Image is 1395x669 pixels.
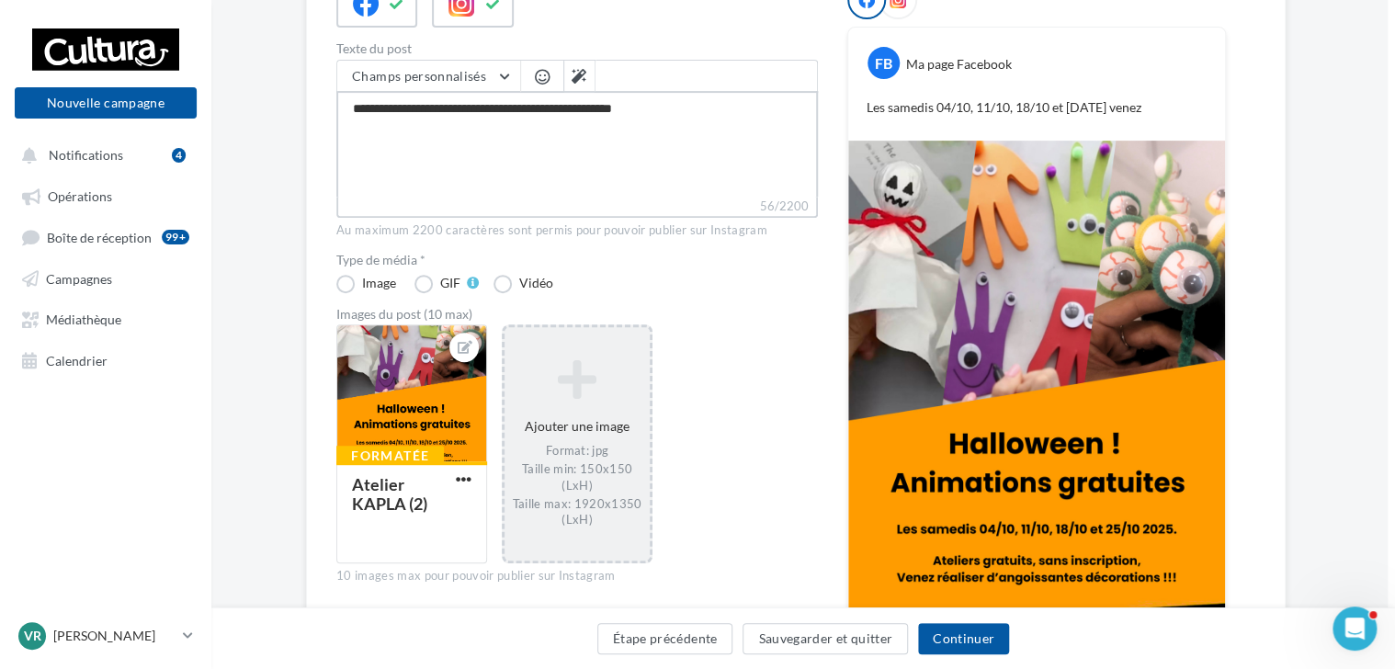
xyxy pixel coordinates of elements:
[53,627,176,645] p: [PERSON_NAME]
[440,277,460,289] div: GIF
[11,261,200,294] a: Campagnes
[11,220,200,254] a: Boîte de réception99+
[162,230,189,244] div: 99+
[336,254,818,266] label: Type de média *
[1333,607,1377,651] iframe: Intercom live chat
[46,312,121,327] span: Médiathèque
[352,68,486,84] span: Champs personnalisés
[336,222,818,239] div: Au maximum 2200 caractères sont permis pour pouvoir publier sur Instagram
[337,61,520,92] button: Champs personnalisés
[24,627,41,645] span: Vr
[867,98,1207,117] p: Les samedis 04/10, 11/10, 18/10 et [DATE] venez
[743,623,908,654] button: Sauvegarder et quitter
[46,270,112,286] span: Campagnes
[11,138,193,171] button: Notifications 4
[336,446,444,466] div: Formatée
[48,188,112,204] span: Opérations
[362,277,396,289] div: Image
[918,623,1009,654] button: Continuer
[11,178,200,211] a: Opérations
[597,623,733,654] button: Étape précédente
[15,618,197,653] a: Vr [PERSON_NAME]
[336,197,818,218] label: 56/2200
[49,147,123,163] span: Notifications
[11,301,200,334] a: Médiathèque
[336,42,818,55] label: Texte du post
[46,352,108,368] span: Calendrier
[519,277,553,289] div: Vidéo
[15,87,197,119] button: Nouvelle campagne
[336,308,818,321] div: Images du post (10 max)
[352,474,427,514] div: Atelier KAPLA (2)
[11,343,200,376] a: Calendrier
[172,148,186,163] div: 4
[47,229,152,244] span: Boîte de réception
[336,568,818,584] div: 10 images max pour pouvoir publier sur Instagram
[868,47,900,79] div: FB
[906,55,1012,74] div: Ma page Facebook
